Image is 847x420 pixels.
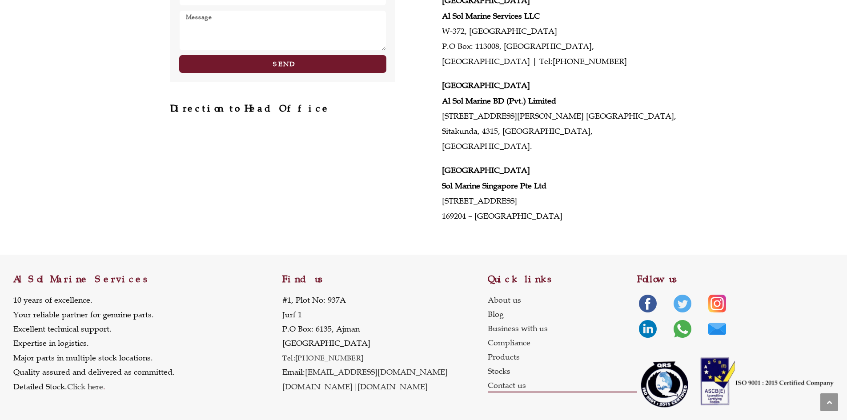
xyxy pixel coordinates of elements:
[67,382,103,392] a: Click here
[282,293,448,394] p: #1, Plot No: 937A Jurf 1 P.O Box: 6135, Ajman [GEOGRAPHIC_DATA] Email: |
[67,382,105,392] span: .
[282,353,295,362] span: Tel:
[170,122,396,207] iframe: 25.431702654679253, 55.53054653045025
[553,56,627,66] a: [PHONE_NUMBER]
[282,382,353,392] a: [DOMAIN_NAME]
[442,96,556,106] strong: Al Sol Marine BD (Pvt.) Limited
[442,181,546,191] strong: Sol Marine Singapore Pte Ltd
[488,321,638,336] a: Business with us
[488,293,638,307] a: About us
[488,378,638,392] a: Contact us
[488,350,638,364] a: Products
[282,275,487,284] h2: Find us
[488,364,638,378] a: Stocks
[305,367,448,377] a: [EMAIL_ADDRESS][DOMAIN_NAME]
[488,275,638,284] h2: Quick links
[295,353,364,362] a: [PHONE_NUMBER]
[357,382,428,392] a: [DOMAIN_NAME]
[273,60,294,67] span: Send
[442,163,677,224] p: [STREET_ADDRESS] 169204 – [GEOGRAPHIC_DATA]
[488,336,638,350] a: Compliance
[179,55,387,73] button: Send
[442,165,530,175] strong: [GEOGRAPHIC_DATA]
[170,104,396,113] h2: Direction to Head Office
[13,293,175,394] p: 10 years of excellence. Your reliable partner for genuine parts. Excellent technical support. Exp...
[13,275,282,284] h2: Al Sol Marine Services
[820,393,838,411] a: Scroll to the top of the page
[488,307,638,321] a: Blog
[442,11,540,21] strong: Al Sol Marine Services LLC
[442,80,530,90] strong: [GEOGRAPHIC_DATA]
[637,275,834,284] h2: Follow us
[442,78,677,154] p: [STREET_ADDRESS][PERSON_NAME] [GEOGRAPHIC_DATA], Sitakunda, 4315, [GEOGRAPHIC_DATA], [GEOGRAPHIC_...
